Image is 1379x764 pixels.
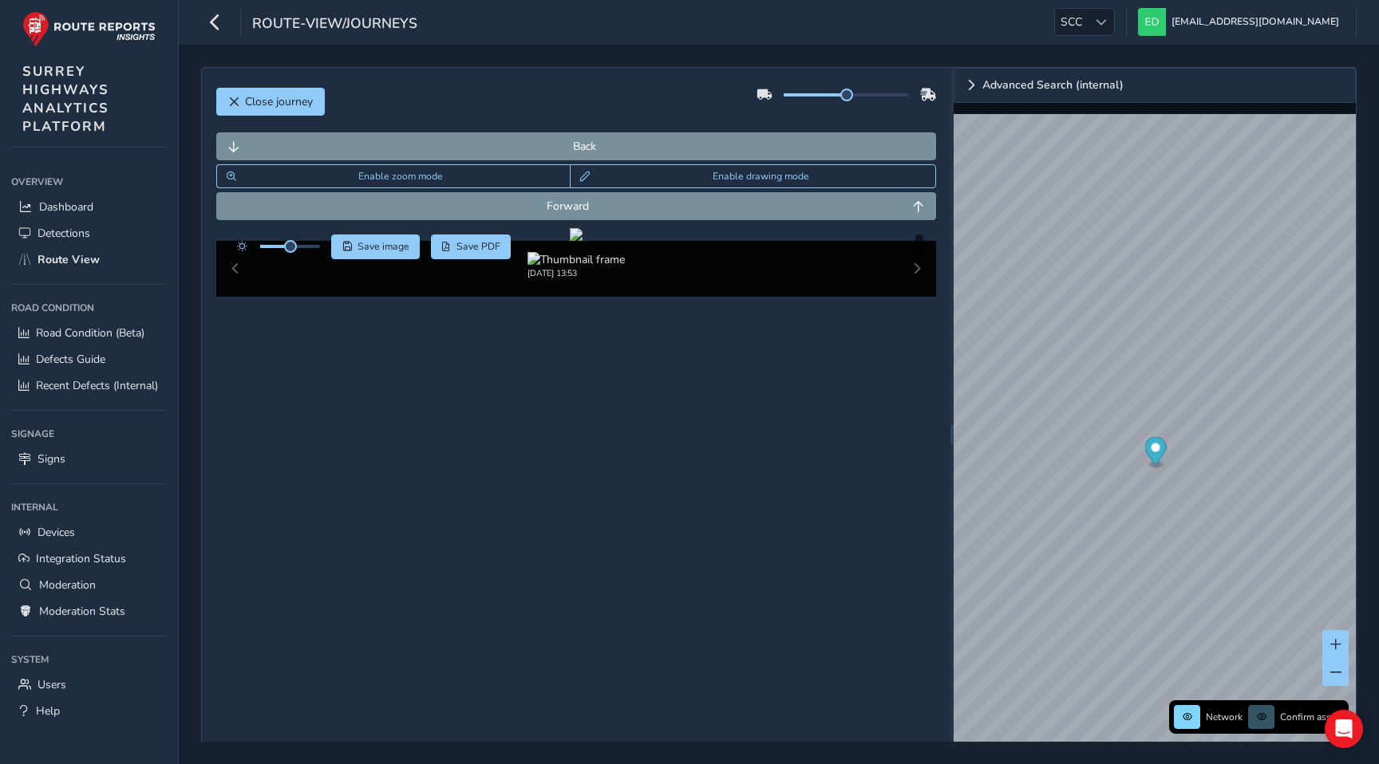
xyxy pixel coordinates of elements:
span: Devices [38,525,75,540]
a: Devices [11,519,167,545]
a: Detections [11,220,167,246]
div: Road Condition [11,296,167,320]
span: Moderation [39,577,96,593]
a: Defects Guide [11,346,167,372]
span: Enable zoom mode [242,170,560,183]
button: Zoom [216,164,570,188]
a: Recent Defects (Internal) [11,372,167,399]
a: Integration Status [11,545,167,572]
div: System [11,648,167,671]
span: Dashboard [39,199,93,215]
img: Thumbnail frame [527,252,625,267]
span: Confirm assets [1280,711,1344,723]
a: Moderation [11,572,167,598]
a: Expand [954,68,1356,103]
span: Back [245,139,925,154]
span: Close journey [245,94,313,109]
img: rr logo [22,11,156,47]
span: Network [1206,711,1243,723]
span: Save PDF [456,240,500,253]
a: Dashboard [11,194,167,220]
div: Open Intercom Messenger [1325,710,1363,748]
a: Help [11,698,167,724]
span: Detections [38,226,90,241]
img: diamond-layout [1138,8,1166,36]
div: Signage [11,422,167,446]
div: Map marker [1144,437,1166,470]
button: Save [331,234,420,258]
span: Recent Defects (Internal) [36,378,158,393]
span: route-view/journeys [252,14,417,36]
span: Forward [228,199,908,214]
span: Help [36,703,60,719]
span: Integration Status [36,551,126,566]
div: [DATE] 13:53 [527,267,625,279]
a: Moderation Stats [11,598,167,624]
span: SCC [1055,9,1088,35]
span: Road Condition (Beta) [36,325,144,341]
a: Signs [11,446,167,472]
button: Forward [216,192,937,220]
span: Enable drawing mode [595,170,926,183]
span: Route View [38,252,100,267]
span: Save image [358,240,409,253]
button: Close journey [216,88,325,116]
span: SURREY HIGHWAYS ANALYTICS PLATFORM [22,62,109,136]
span: [EMAIL_ADDRESS][DOMAIN_NAME] [1172,8,1339,36]
span: Advanced Search (internal) [982,80,1124,91]
span: Users [38,677,66,692]
div: Overview [11,170,167,194]
span: Moderation Stats [39,604,125,619]
button: PDF [431,234,512,258]
span: Signs [38,451,65,467]
button: [EMAIL_ADDRESS][DOMAIN_NAME] [1138,8,1345,36]
div: Internal [11,495,167,519]
button: Draw [570,164,936,188]
button: Back [216,132,937,160]
a: Road Condition (Beta) [11,320,167,346]
span: Defects Guide [36,352,105,367]
a: Users [11,671,167,698]
a: Route View [11,246,167,273]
